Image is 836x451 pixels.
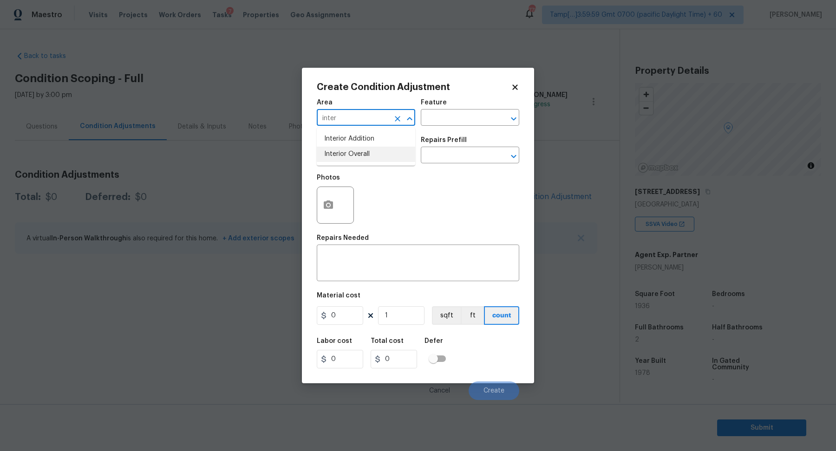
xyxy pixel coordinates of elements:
h5: Repairs Prefill [421,137,467,143]
button: ft [461,306,484,325]
button: count [484,306,519,325]
button: sqft [432,306,461,325]
h5: Photos [317,174,340,181]
button: Create [469,381,519,400]
h5: Feature [421,99,447,106]
h5: Material cost [317,292,360,299]
button: Clear [391,112,404,125]
li: Interior Overall [317,147,415,162]
button: Cancel [414,381,465,400]
button: Open [507,150,520,163]
h5: Labor cost [317,338,352,344]
span: Create [483,387,504,394]
h5: Defer [425,338,443,344]
button: Open [507,112,520,125]
h2: Create Condition Adjustment [317,83,511,92]
h5: Area [317,99,333,106]
h5: Repairs Needed [317,235,369,241]
h5: Total cost [371,338,404,344]
button: Close [403,112,416,125]
li: Interior Addition [317,131,415,147]
span: Cancel [429,387,450,394]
